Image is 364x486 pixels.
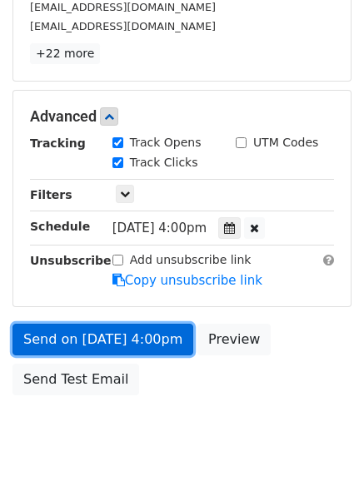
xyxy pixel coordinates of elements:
[130,154,198,171] label: Track Clicks
[30,43,100,64] a: +22 more
[130,251,252,269] label: Add unsubscribe link
[30,254,112,267] strong: Unsubscribe
[112,221,207,236] span: [DATE] 4:00pm
[30,188,72,201] strong: Filters
[30,107,334,126] h5: Advanced
[130,134,202,151] label: Track Opens
[12,324,193,355] a: Send on [DATE] 4:00pm
[30,1,216,13] small: [EMAIL_ADDRESS][DOMAIN_NAME]
[30,20,216,32] small: [EMAIL_ADDRESS][DOMAIN_NAME]
[30,220,90,233] strong: Schedule
[197,324,271,355] a: Preview
[30,136,86,150] strong: Tracking
[112,273,262,288] a: Copy unsubscribe link
[281,406,364,486] iframe: Chat Widget
[12,364,139,395] a: Send Test Email
[253,134,318,151] label: UTM Codes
